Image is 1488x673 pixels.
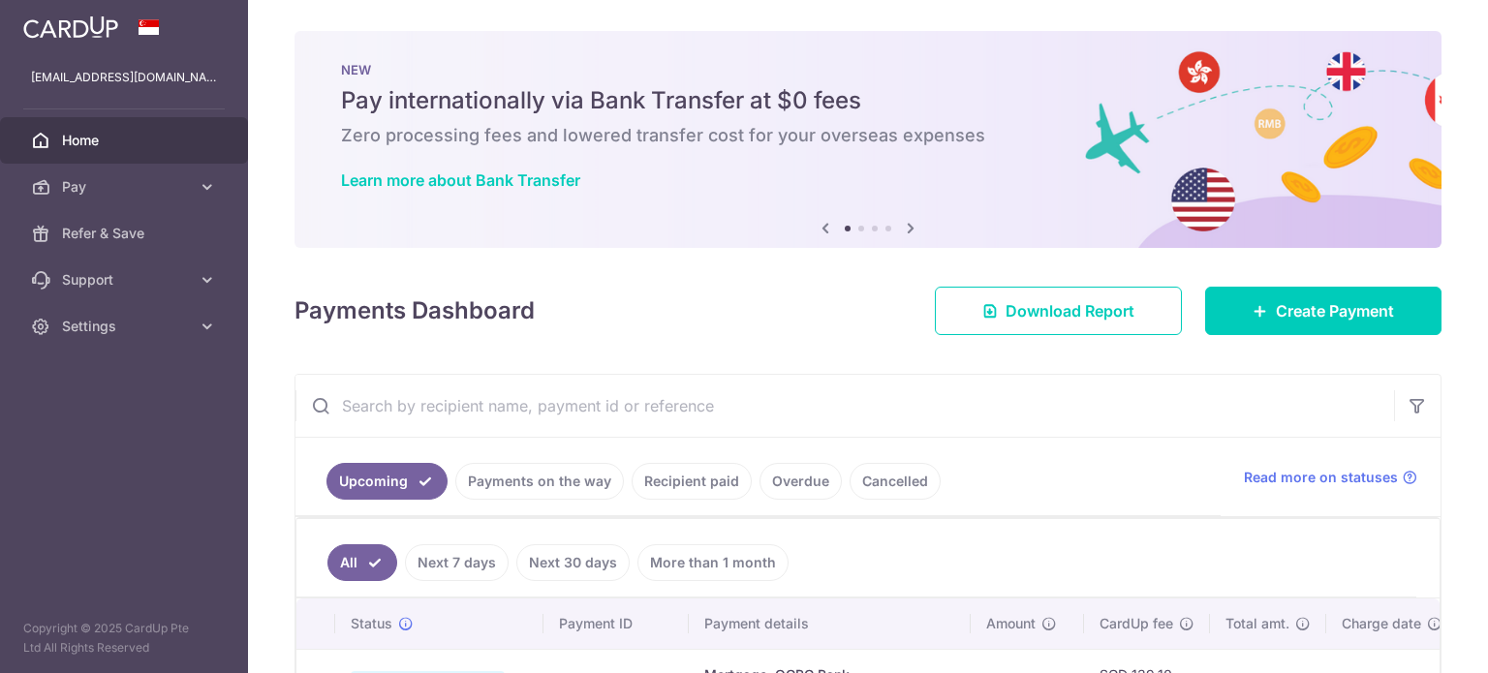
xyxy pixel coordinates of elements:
[1100,614,1173,633] span: CardUp fee
[341,124,1395,147] h6: Zero processing fees and lowered transfer cost for your overseas expenses
[23,15,118,39] img: CardUp
[351,614,392,633] span: Status
[1225,614,1289,633] span: Total amt.
[405,544,509,581] a: Next 7 days
[341,62,1395,77] p: NEW
[637,544,789,581] a: More than 1 month
[62,224,190,243] span: Refer & Save
[935,287,1182,335] a: Download Report
[543,598,689,649] th: Payment ID
[326,463,448,500] a: Upcoming
[986,614,1036,633] span: Amount
[759,463,842,500] a: Overdue
[341,170,580,190] a: Learn more about Bank Transfer
[327,544,397,581] a: All
[62,317,190,336] span: Settings
[516,544,630,581] a: Next 30 days
[1205,287,1441,335] a: Create Payment
[1342,614,1421,633] span: Charge date
[1276,299,1394,322] span: Create Payment
[850,463,941,500] a: Cancelled
[632,463,752,500] a: Recipient paid
[295,375,1394,437] input: Search by recipient name, payment id or reference
[294,293,535,328] h4: Payments Dashboard
[62,177,190,197] span: Pay
[341,85,1395,116] h5: Pay internationally via Bank Transfer at $0 fees
[62,270,190,290] span: Support
[1244,468,1417,487] a: Read more on statuses
[31,68,217,87] p: [EMAIL_ADDRESS][DOMAIN_NAME]
[294,31,1441,248] img: Bank transfer banner
[62,131,190,150] span: Home
[1006,299,1134,322] span: Download Report
[1244,468,1398,487] span: Read more on statuses
[455,463,624,500] a: Payments on the way
[689,598,971,649] th: Payment details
